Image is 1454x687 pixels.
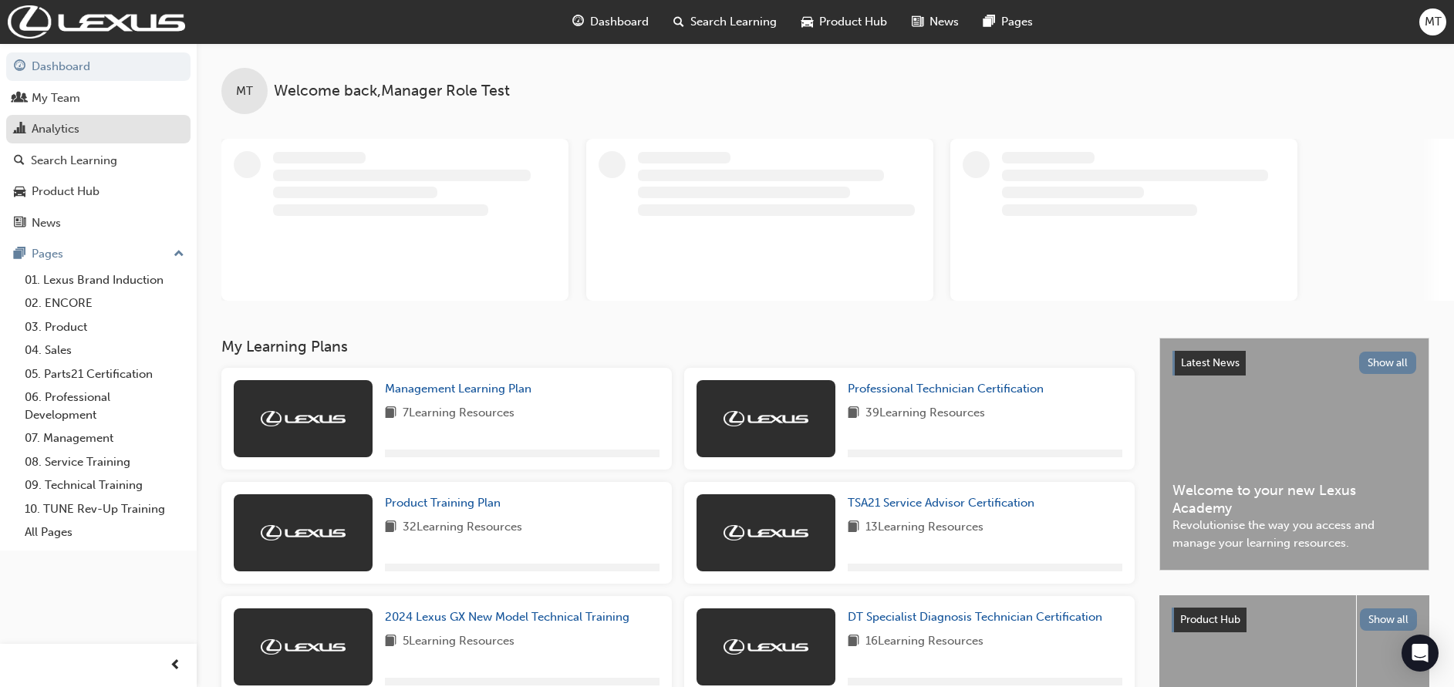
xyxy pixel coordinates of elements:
[865,404,985,423] span: 39 Learning Resources
[560,6,661,38] a: guage-iconDashboard
[385,382,531,396] span: Management Learning Plan
[801,12,813,32] span: car-icon
[14,217,25,231] span: news-icon
[261,525,346,541] img: Trak
[865,518,983,537] span: 13 Learning Resources
[6,209,191,237] a: News
[983,12,995,32] span: pages-icon
[789,6,899,38] a: car-iconProduct Hub
[865,632,983,652] span: 16 Learning Resources
[572,12,584,32] span: guage-icon
[19,338,191,362] a: 04. Sales
[403,518,522,537] span: 32 Learning Resources
[848,382,1044,396] span: Professional Technician Certification
[14,248,25,261] span: pages-icon
[19,450,191,474] a: 08. Service Training
[19,362,191,386] a: 05. Parts21 Certification
[14,92,25,106] span: people-icon
[1172,517,1416,551] span: Revolutionise the way you access and manage your learning resources.
[385,632,396,652] span: book-icon
[14,185,25,199] span: car-icon
[385,380,538,398] a: Management Learning Plan
[14,154,25,168] span: search-icon
[14,123,25,136] span: chart-icon
[673,12,684,32] span: search-icon
[19,315,191,339] a: 03. Product
[261,411,346,426] img: Trak
[19,291,191,315] a: 02. ENCORE
[848,404,859,423] span: book-icon
[32,183,100,200] div: Product Hub
[170,656,181,675] span: prev-icon
[6,84,191,113] a: My Team
[724,639,808,655] img: Trak
[1402,635,1439,672] div: Open Intercom Messenger
[1181,356,1240,369] span: Latest News
[274,83,510,100] span: Welcome back , Manager Role Test
[385,404,396,423] span: book-icon
[19,386,191,426] a: 06. Professional Development
[403,404,514,423] span: 7 Learning Resources
[971,6,1045,38] a: pages-iconPages
[8,5,185,39] img: Trak
[6,146,191,175] a: Search Learning
[32,245,63,263] div: Pages
[385,518,396,537] span: book-icon
[32,120,79,138] div: Analytics
[19,473,191,497] a: 09. Technical Training
[1359,352,1417,374] button: Show all
[32,214,61,232] div: News
[31,152,117,170] div: Search Learning
[848,518,859,537] span: book-icon
[690,13,777,31] span: Search Learning
[1159,338,1429,571] a: Latest NewsShow allWelcome to your new Lexus AcademyRevolutionise the way you access and manage y...
[6,240,191,268] button: Pages
[236,83,253,100] span: MT
[19,268,191,292] a: 01. Lexus Brand Induction
[661,6,789,38] a: search-iconSearch Learning
[221,338,1135,355] h3: My Learning Plans
[899,6,971,38] a: news-iconNews
[385,610,629,624] span: 2024 Lexus GX New Model Technical Training
[819,13,887,31] span: Product Hub
[848,380,1050,398] a: Professional Technician Certification
[6,177,191,206] a: Product Hub
[1172,482,1416,517] span: Welcome to your new Lexus Academy
[14,60,25,74] span: guage-icon
[724,525,808,541] img: Trak
[1001,13,1033,31] span: Pages
[848,610,1102,624] span: DT Specialist Diagnosis Technician Certification
[19,426,191,450] a: 07. Management
[1360,608,1418,631] button: Show all
[912,12,923,32] span: news-icon
[385,494,507,512] a: Product Training Plan
[929,13,959,31] span: News
[261,639,346,655] img: Trak
[385,496,501,510] span: Product Training Plan
[32,89,80,107] div: My Team
[1180,613,1240,626] span: Product Hub
[385,608,636,626] a: 2024 Lexus GX New Model Technical Training
[590,13,649,31] span: Dashboard
[6,52,191,81] a: Dashboard
[6,49,191,240] button: DashboardMy TeamAnalyticsSearch LearningProduct HubNews
[1172,351,1416,375] a: Latest NewsShow all
[1419,8,1446,35] button: MT
[403,632,514,652] span: 5 Learning Resources
[848,632,859,652] span: book-icon
[6,115,191,143] a: Analytics
[19,520,191,544] a: All Pages
[848,496,1034,510] span: TSA21 Service Advisor Certification
[174,244,184,264] span: up-icon
[1425,13,1442,31] span: MT
[848,494,1041,512] a: TSA21 Service Advisor Certification
[19,497,191,521] a: 10. TUNE Rev-Up Training
[1172,608,1417,632] a: Product HubShow all
[724,411,808,426] img: Trak
[848,608,1108,626] a: DT Specialist Diagnosis Technician Certification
